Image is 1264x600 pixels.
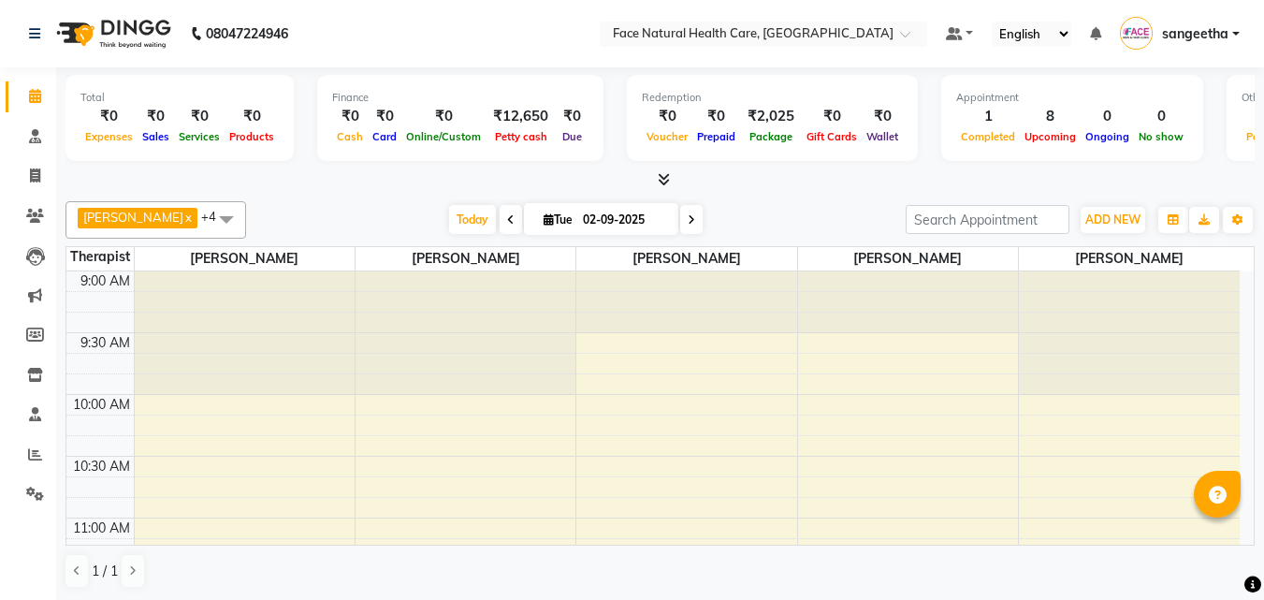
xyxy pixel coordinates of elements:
[201,209,230,224] span: +4
[1019,247,1240,271] span: [PERSON_NAME]
[449,205,496,234] span: Today
[225,130,279,143] span: Products
[862,130,903,143] span: Wallet
[174,106,225,127] div: ₹0
[206,7,288,60] b: 08047224946
[401,130,486,143] span: Online/Custom
[80,90,279,106] div: Total
[1185,525,1245,581] iframe: chat widget
[138,130,174,143] span: Sales
[80,130,138,143] span: Expenses
[862,106,903,127] div: ₹0
[69,519,134,538] div: 11:00 AM
[401,106,486,127] div: ₹0
[69,395,134,415] div: 10:00 AM
[356,247,575,271] span: [PERSON_NAME]
[1020,106,1081,127] div: 8
[490,130,552,143] span: Petty cash
[1134,130,1188,143] span: No show
[48,7,176,60] img: logo
[80,106,138,127] div: ₹0
[332,130,368,143] span: Cash
[558,130,587,143] span: Due
[1085,212,1141,227] span: ADD NEW
[69,457,134,476] div: 10:30 AM
[1081,207,1145,233] button: ADD NEW
[642,106,692,127] div: ₹0
[692,106,740,127] div: ₹0
[906,205,1069,234] input: Search Appointment
[802,130,862,143] span: Gift Cards
[135,247,355,271] span: [PERSON_NAME]
[745,130,797,143] span: Package
[642,90,903,106] div: Redemption
[77,333,134,353] div: 9:30 AM
[368,106,401,127] div: ₹0
[486,106,556,127] div: ₹12,650
[138,106,174,127] div: ₹0
[332,90,588,106] div: Finance
[77,271,134,291] div: 9:00 AM
[642,130,692,143] span: Voucher
[1162,24,1228,44] span: sangeetha
[956,130,1020,143] span: Completed
[577,206,671,234] input: 2025-09-02
[83,210,183,225] span: [PERSON_NAME]
[798,247,1018,271] span: [PERSON_NAME]
[802,106,862,127] div: ₹0
[225,106,279,127] div: ₹0
[1081,130,1134,143] span: Ongoing
[66,247,134,267] div: Therapist
[183,210,192,225] a: x
[1020,130,1081,143] span: Upcoming
[1081,106,1134,127] div: 0
[956,90,1188,106] div: Appointment
[92,562,118,581] span: 1 / 1
[539,212,577,227] span: Tue
[956,106,1020,127] div: 1
[692,130,740,143] span: Prepaid
[556,106,588,127] div: ₹0
[576,247,796,271] span: [PERSON_NAME]
[332,106,368,127] div: ₹0
[740,106,802,127] div: ₹2,025
[1134,106,1188,127] div: 0
[1120,17,1153,50] img: sangeetha
[174,130,225,143] span: Services
[368,130,401,143] span: Card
